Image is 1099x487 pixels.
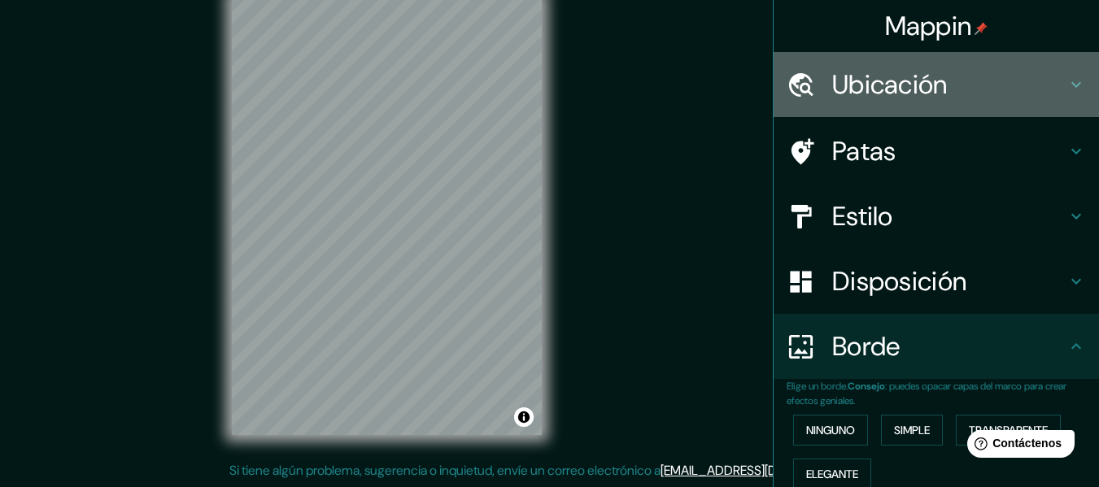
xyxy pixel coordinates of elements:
[894,423,930,437] font: Simple
[774,184,1099,249] div: Estilo
[806,467,858,481] font: Elegante
[975,22,988,35] img: pin-icon.png
[954,424,1081,469] iframe: Lanzador de widgets de ayuda
[661,462,861,479] a: [EMAIL_ADDRESS][DOMAIN_NAME]
[956,415,1061,446] button: Transparente
[848,380,885,393] font: Consejo
[774,249,1099,314] div: Disposición
[774,314,1099,379] div: Borde
[832,199,893,233] font: Estilo
[229,462,661,479] font: Si tiene algún problema, sugerencia o inquietud, envíe un correo electrónico a
[881,415,943,446] button: Simple
[793,415,868,446] button: Ninguno
[774,52,1099,117] div: Ubicación
[787,380,1066,407] font: : puedes opacar capas del marco para crear efectos geniales.
[806,423,855,437] font: Ninguno
[514,407,534,427] button: Activar o desactivar atribución
[832,264,966,298] font: Disposición
[832,67,948,102] font: Ubicación
[832,134,896,168] font: Patas
[787,380,848,393] font: Elige un borde.
[885,9,972,43] font: Mappin
[832,329,901,363] font: Borde
[774,119,1099,184] div: Patas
